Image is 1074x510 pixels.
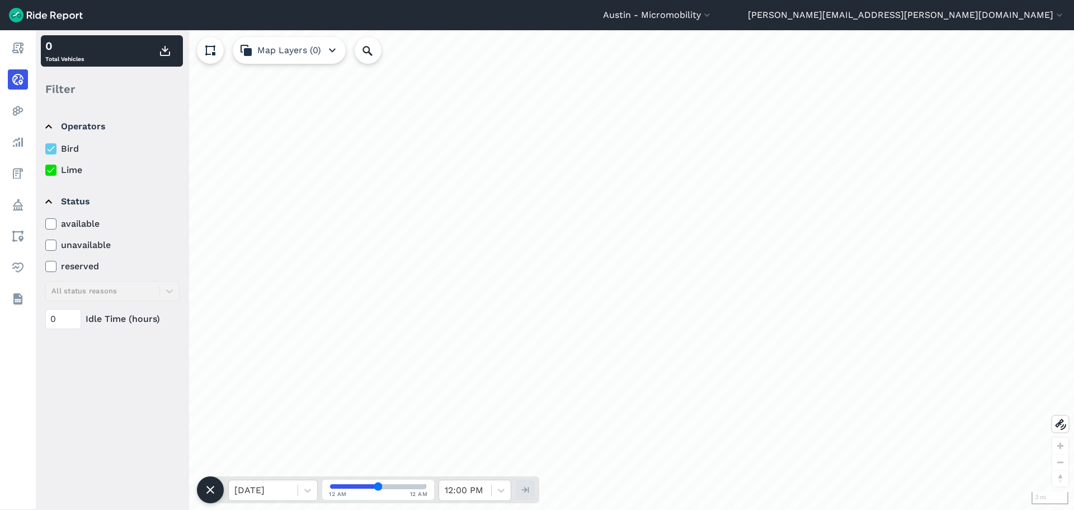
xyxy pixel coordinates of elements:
[8,69,28,90] a: Realtime
[45,186,178,217] summary: Status
[45,142,180,156] label: Bird
[8,289,28,309] a: Datasets
[8,258,28,278] a: Health
[8,101,28,121] a: Heatmaps
[233,37,346,64] button: Map Layers (0)
[8,38,28,58] a: Report
[45,238,180,252] label: unavailable
[45,217,180,231] label: available
[355,37,399,64] input: Search Location or Vehicles
[603,8,713,22] button: Austin - Micromobility
[41,72,183,106] div: Filter
[45,260,180,273] label: reserved
[45,38,84,64] div: Total Vehicles
[8,163,28,184] a: Fees
[45,111,178,142] summary: Operators
[45,309,180,329] div: Idle Time (hours)
[329,490,347,498] span: 12 AM
[36,30,1074,510] div: loading
[8,132,28,152] a: Analyze
[410,490,428,498] span: 12 AM
[45,38,84,54] div: 0
[8,226,28,246] a: Areas
[9,8,83,22] img: Ride Report
[45,163,180,177] label: Lime
[8,195,28,215] a: Policy
[748,8,1065,22] button: [PERSON_NAME][EMAIL_ADDRESS][PERSON_NAME][DOMAIN_NAME]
